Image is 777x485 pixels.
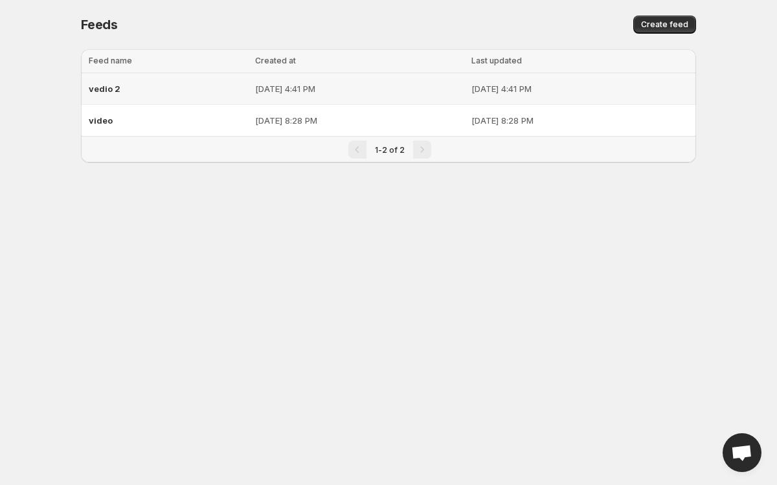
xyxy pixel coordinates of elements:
[471,56,522,65] span: Last updated
[81,136,696,163] nav: Pagination
[89,84,120,94] span: vedio 2
[375,145,405,155] span: 1-2 of 2
[255,82,464,95] p: [DATE] 4:41 PM
[471,114,688,127] p: [DATE] 8:28 PM
[255,114,464,127] p: [DATE] 8:28 PM
[89,115,113,126] span: video
[255,56,296,65] span: Created at
[89,56,132,65] span: Feed name
[81,17,118,32] span: Feeds
[471,82,688,95] p: [DATE] 4:41 PM
[641,19,688,30] span: Create feed
[723,433,761,472] a: Open chat
[633,16,696,34] button: Create feed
